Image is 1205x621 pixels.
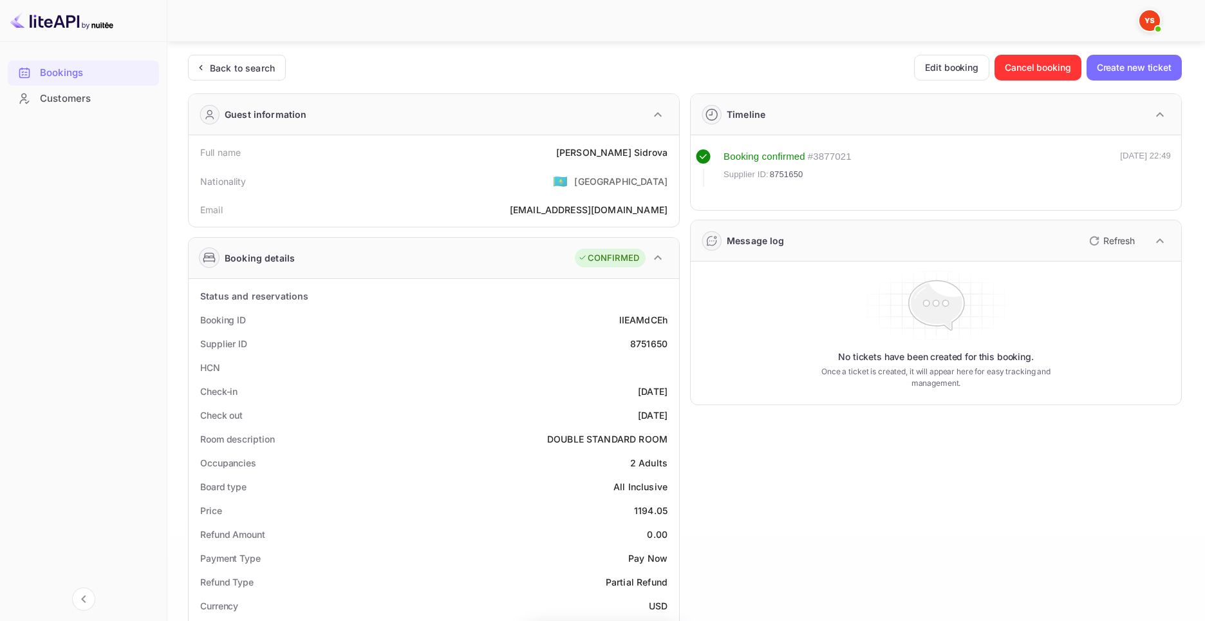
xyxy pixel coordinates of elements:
[200,599,238,613] div: Currency
[770,168,803,181] span: 8751650
[200,456,256,470] div: Occupancies
[210,61,275,75] div: Back to search
[200,551,261,565] div: Payment Type
[647,528,668,541] div: 0.00
[630,456,668,470] div: 2 Adults
[914,55,989,81] button: Edit booking
[574,175,668,188] div: [GEOGRAPHIC_DATA]
[1120,149,1171,187] div: [DATE] 22:49
[200,408,243,422] div: Check out
[613,480,668,493] div: All Inclusive
[200,480,247,493] div: Board type
[200,289,308,303] div: Status and reservations
[200,528,265,541] div: Refund Amount
[40,66,153,81] div: Bookings
[724,149,805,164] div: Booking confirmed
[804,366,1068,389] p: Once a ticket is created, it will appear here for easy tracking and management.
[200,432,274,446] div: Room description
[808,149,852,164] div: # 3877021
[838,350,1034,363] p: No tickets have been created for this booking.
[200,203,223,216] div: Email
[200,361,220,374] div: HCN
[1103,234,1135,247] p: Refresh
[510,203,668,216] div: [EMAIL_ADDRESS][DOMAIN_NAME]
[225,108,307,121] div: Guest information
[1087,55,1182,81] button: Create new ticket
[72,588,95,611] button: Collapse navigation
[628,551,668,565] div: Pay Now
[634,504,668,517] div: 1194.05
[200,385,238,398] div: Check-in
[606,575,668,589] div: Partial Refund
[727,234,785,247] div: Message log
[200,337,247,350] div: Supplier ID
[649,599,668,613] div: USD
[200,504,222,517] div: Price
[1139,10,1160,31] img: Yandex Support
[200,575,254,589] div: Refund Type
[619,313,668,327] div: lIEAMdCEh
[8,86,159,110] a: Customers
[8,86,159,111] div: Customers
[630,337,668,350] div: 8751650
[8,61,159,84] a: Bookings
[8,61,159,86] div: Bookings
[200,146,241,159] div: Full name
[556,146,668,159] div: [PERSON_NAME] Sidrova
[1081,231,1140,251] button: Refresh
[40,91,153,106] div: Customers
[553,169,568,193] span: United States
[995,55,1081,81] button: Cancel booking
[200,175,247,188] div: Nationality
[547,432,668,446] div: DOUBLE STANDARD ROOM
[638,385,668,398] div: [DATE]
[200,313,246,327] div: Booking ID
[638,408,668,422] div: [DATE]
[727,108,765,121] div: Timeline
[724,168,769,181] span: Supplier ID:
[225,251,295,265] div: Booking details
[578,252,639,265] div: CONFIRMED
[10,10,113,31] img: LiteAPI logo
